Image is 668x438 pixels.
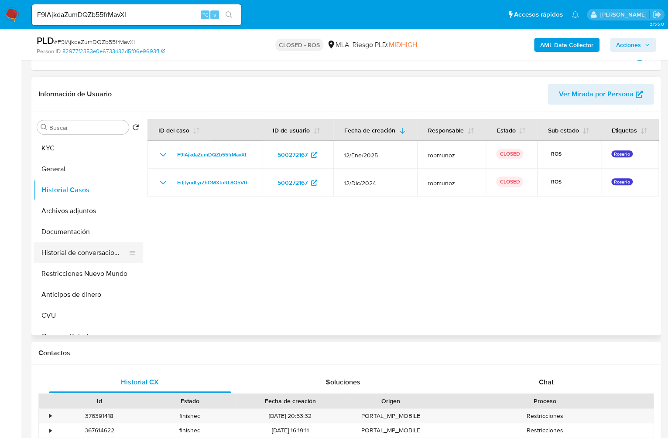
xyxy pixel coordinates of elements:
[616,38,641,52] span: Acciones
[60,397,139,405] div: Id
[37,48,61,55] b: Person ID
[346,423,436,438] div: PORTAL_MP_MOBILE
[34,242,136,263] button: Historial de conversaciones
[572,11,579,18] a: Notificaciones
[54,423,145,438] div: 367614622
[220,9,238,21] button: search-icon
[49,412,51,420] div: •
[514,10,563,19] span: Accesos rápidos
[38,90,112,98] h1: Información de Usuario
[442,397,647,405] div: Proceso
[346,409,436,423] div: PORTAL_MP_MOBILE
[34,200,143,221] button: Archivos adjuntos
[534,38,599,52] button: AML Data Collector
[352,397,430,405] div: Origen
[34,284,143,305] button: Anticipos de dinero
[49,124,125,132] input: Buscar
[54,409,145,423] div: 376391418
[539,377,554,387] span: Chat
[41,124,48,131] button: Buscar
[649,20,664,27] span: 3.155.0
[327,40,349,50] div: MLA
[353,40,417,50] span: Riesgo PLD:
[559,84,634,105] span: Ver Mirada por Persona
[34,263,143,284] button: Restricciones Nuevo Mundo
[235,409,345,423] div: [DATE] 20:53:32
[145,423,236,438] div: finished
[600,10,649,19] p: jessica.fukman@mercadolibre.com
[54,37,135,46] span: # F9IAjkdaZumDQZb55frMavXI
[145,409,236,423] div: finished
[326,377,360,387] span: Soluciones
[213,10,216,19] span: s
[151,397,230,405] div: Estado
[38,349,654,357] h1: Contactos
[121,377,159,387] span: Historial CX
[610,38,656,52] button: Acciones
[436,409,654,423] div: Restricciones
[34,138,143,159] button: KYC
[37,34,54,48] b: PLD
[34,305,143,326] button: CVU
[32,9,241,20] input: Buscar usuario o caso...
[540,38,593,52] b: AML Data Collector
[34,180,143,200] button: Historial Casos
[34,159,143,180] button: General
[436,423,654,438] div: Restricciones
[241,397,339,405] div: Fecha de creación
[275,39,323,51] p: CLOSED - ROS
[548,84,654,105] button: Ver Mirada por Persona
[235,423,345,438] div: [DATE] 16:19:11
[652,10,661,19] a: Salir
[202,10,208,19] span: ⌥
[62,48,165,55] a: 82977f2353e0e6733d32d5f06e9693f1
[49,426,51,435] div: •
[34,221,143,242] button: Documentación
[34,326,143,347] button: Cruces y Relaciones
[132,124,139,133] button: Volver al orden por defecto
[389,40,417,50] span: MIDHIGH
